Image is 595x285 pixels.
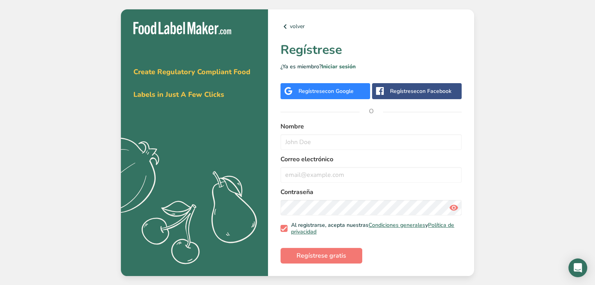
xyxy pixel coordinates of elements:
div: Open Intercom Messenger [568,258,587,277]
label: Correo electrónico [280,155,462,164]
input: John Doe [280,134,462,150]
img: Food Label Maker [133,22,231,35]
a: Iniciar sesión [322,63,356,70]
span: O [360,100,383,123]
span: con Google [325,87,354,95]
div: Regístrese [298,87,354,95]
a: Condiciones generales [369,221,425,229]
input: email@example.com [280,167,462,183]
span: Al registrarse, acepta nuestras y [288,222,459,235]
h1: Regístrese [280,41,462,59]
a: volver [280,22,462,31]
span: con Facebook [417,87,451,95]
a: Política de privacidad [291,221,454,236]
label: Nombre [280,122,462,131]
p: ¿Ya es miembro? [280,62,462,71]
button: Regístrese gratis [280,248,362,264]
span: Create Regulatory Compliant Food Labels in Just A Few Clicks [133,67,250,99]
span: Regístrese gratis [297,251,346,260]
div: Regístrese [390,87,451,95]
label: Contraseña [280,187,462,197]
